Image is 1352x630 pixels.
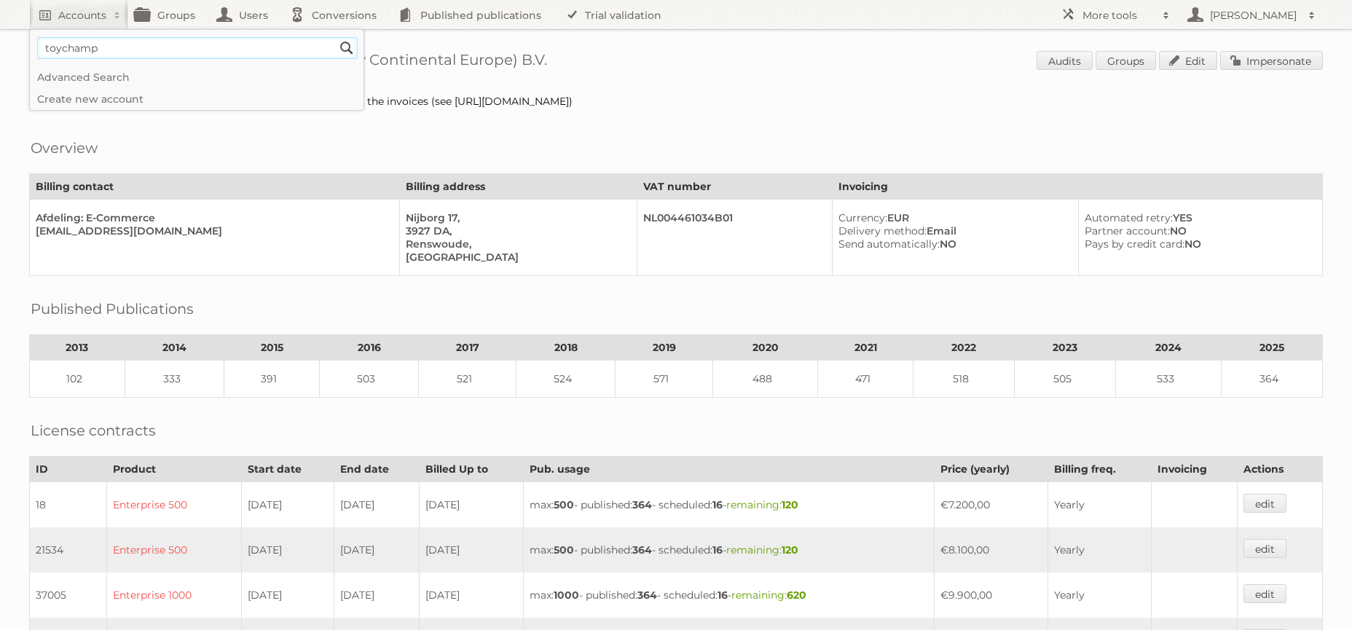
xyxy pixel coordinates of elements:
[224,335,320,361] th: 2015
[838,237,940,251] span: Send automatically:
[838,211,887,224] span: Currency:
[637,588,657,602] strong: 364
[1085,211,1173,224] span: Automated retry:
[1085,237,1310,251] div: NO
[241,572,334,618] td: [DATE]
[31,420,156,441] h2: License contracts
[334,457,419,482] th: End date
[30,88,363,110] a: Create new account
[125,335,224,361] th: 2014
[782,543,798,556] strong: 120
[30,66,363,88] a: Advanced Search
[554,498,574,511] strong: 500
[934,482,1048,528] td: €7.200,00
[224,361,320,398] td: 391
[523,457,934,482] th: Pub. usage
[320,335,419,361] th: 2016
[241,482,334,528] td: [DATE]
[1085,224,1310,237] div: NO
[1015,361,1116,398] td: 505
[419,482,523,528] td: [DATE]
[419,572,523,618] td: [DATE]
[334,572,419,618] td: [DATE]
[1116,335,1222,361] th: 2024
[400,174,637,200] th: Billing address
[30,527,107,572] td: 21534
[241,527,334,572] td: [DATE]
[31,137,98,159] h2: Overview
[712,498,723,511] strong: 16
[1082,8,1155,23] h2: More tools
[30,457,107,482] th: ID
[1096,51,1156,70] a: Groups
[818,335,913,361] th: 2021
[838,224,1066,237] div: Email
[1085,237,1184,251] span: Pays by credit card:
[616,361,713,398] td: 571
[1048,457,1151,482] th: Billing freq.
[31,298,194,320] h2: Published Publications
[1085,224,1170,237] span: Partner account:
[406,237,625,251] div: Renswoude,
[516,361,616,398] td: 524
[934,457,1048,482] th: Price (yearly)
[712,361,818,398] td: 488
[1159,51,1217,70] a: Edit
[712,335,818,361] th: 2020
[1037,51,1093,70] a: Audits
[523,482,934,528] td: max: - published: - scheduled: -
[913,361,1015,398] td: 518
[320,361,419,398] td: 503
[30,174,400,200] th: Billing contact
[632,543,652,556] strong: 364
[726,543,798,556] span: remaining:
[1048,572,1151,618] td: Yearly
[832,174,1322,200] th: Invoicing
[523,527,934,572] td: max: - published: - scheduled: -
[29,51,1323,73] h1: Account 18: [PERSON_NAME] (Health & Beauty Continental Europe) B.V.
[913,335,1015,361] th: 2022
[106,527,241,572] td: Enterprise 500
[782,498,798,511] strong: 120
[934,527,1048,572] td: €8.100,00
[1221,361,1322,398] td: 364
[818,361,913,398] td: 471
[1206,8,1301,23] h2: [PERSON_NAME]
[406,211,625,224] div: Nijborg 17,
[106,482,241,528] td: Enterprise 500
[419,361,516,398] td: 521
[1048,527,1151,572] td: Yearly
[30,361,125,398] td: 102
[30,572,107,618] td: 37005
[787,588,806,602] strong: 620
[934,572,1048,618] td: €9.900,00
[637,200,833,276] td: NL004461034B01
[419,527,523,572] td: [DATE]
[36,211,388,224] div: Afdeling: E-Commerce
[1221,335,1322,361] th: 2025
[1085,211,1310,224] div: YES
[1015,335,1116,361] th: 2023
[731,588,806,602] span: remaining:
[125,361,224,398] td: 333
[419,335,516,361] th: 2017
[30,335,125,361] th: 2013
[29,95,1323,108] div: [Contract 104958] Auto-billing is disabled to add yearly services to the invoices (see [URL][DOMA...
[1151,457,1237,482] th: Invoicing
[241,457,334,482] th: Start date
[106,572,241,618] td: Enterprise 1000
[30,482,107,528] td: 18
[726,498,798,511] span: remaining:
[554,543,574,556] strong: 500
[516,335,616,361] th: 2018
[406,224,625,237] div: 3927 DA,
[712,543,723,556] strong: 16
[1238,457,1323,482] th: Actions
[36,224,388,237] div: [EMAIL_ADDRESS][DOMAIN_NAME]
[554,588,579,602] strong: 1000
[336,37,358,59] input: Search
[838,224,927,237] span: Delivery method:
[1220,51,1323,70] a: Impersonate
[616,335,713,361] th: 2019
[334,527,419,572] td: [DATE]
